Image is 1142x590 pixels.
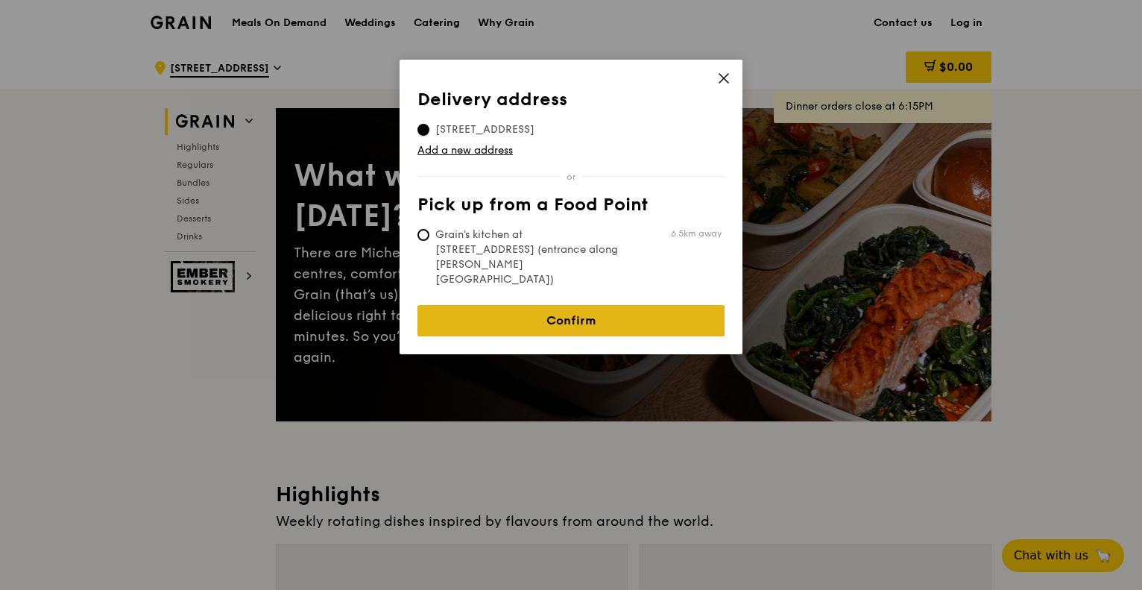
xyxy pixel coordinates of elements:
th: Delivery address [417,90,725,116]
th: Pick up from a Food Point [417,195,725,222]
span: Grain's kitchen at [STREET_ADDRESS] (entrance along [PERSON_NAME][GEOGRAPHIC_DATA]) [417,227,640,287]
a: Add a new address [417,143,725,158]
span: 6.5km away [671,227,722,239]
input: [STREET_ADDRESS] [417,124,429,136]
a: Confirm [417,305,725,336]
span: [STREET_ADDRESS] [417,122,552,137]
input: Grain's kitchen at [STREET_ADDRESS] (entrance along [PERSON_NAME][GEOGRAPHIC_DATA])6.5km away [417,229,429,241]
